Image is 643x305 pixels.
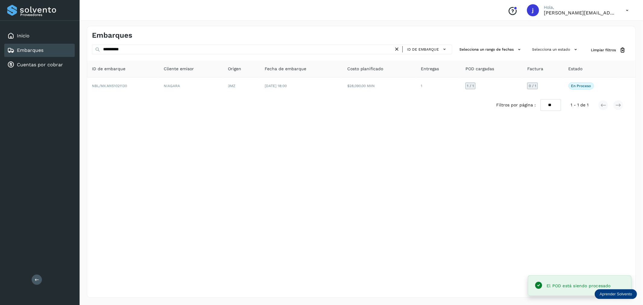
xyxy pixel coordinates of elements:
span: POD cargadas [465,66,494,72]
span: El POD está siendo procesado [547,283,611,288]
td: 1 [416,77,461,94]
button: ID de embarque [405,45,449,54]
span: Fecha de embarque [265,66,306,72]
div: Inicio [4,29,75,42]
span: Factura [527,66,543,72]
span: [DATE] 18:00 [265,84,287,88]
span: 1 / 1 [467,84,474,88]
span: 1 - 1 de 1 [571,102,588,108]
td: NIAGARA [159,77,223,94]
a: Embarques [17,47,43,53]
td: 3MZ [223,77,260,94]
div: Aprender Solvento [595,289,637,299]
span: Cliente emisor [164,66,194,72]
td: $28,090.00 MXN [342,77,416,94]
div: Embarques [4,44,75,57]
h4: Embarques [92,31,132,40]
span: Limpiar filtros [591,47,616,53]
span: Entregas [421,66,439,72]
p: Aprender Solvento [600,292,632,297]
p: Hola, [544,5,616,10]
span: ID de embarque [92,66,125,72]
span: NBL/MX.MX51021130 [92,84,127,88]
p: Proveedores [20,13,72,17]
p: javier@rfllogistics.com.mx [544,10,616,16]
span: Origen [228,66,241,72]
button: Selecciona un estado [530,45,581,55]
button: Selecciona un rango de fechas [457,45,525,55]
button: Limpiar filtros [586,45,631,56]
span: ID de embarque [407,47,439,52]
span: 0 / 1 [529,84,536,88]
a: Inicio [17,33,30,39]
span: Costo planificado [347,66,383,72]
p: En proceso [571,84,591,88]
a: Cuentas por cobrar [17,62,63,68]
div: Cuentas por cobrar [4,58,75,71]
span: Filtros por página : [496,102,536,108]
span: Estado [569,66,583,72]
